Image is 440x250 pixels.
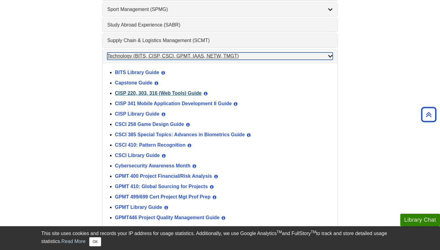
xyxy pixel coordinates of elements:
a: Supply Chain & Logistics Management (SCMT) [107,37,333,44]
sup: TM [277,230,282,234]
a: Sport Management (SPMG) [107,6,333,13]
a: GPMT 410: Global Sourcing for Projects [115,184,208,189]
button: Library Chat [400,214,440,226]
div: This site uses cookies and records your IP address for usage statistics. Additionally, we use Goo... [41,230,399,246]
a: CSCI Library Guide [115,153,160,158]
a: GPMT446 Project Quality Management Guide [115,215,219,220]
a: CSCI 385 Special Topics: Advances in Biometrics Guide [115,132,245,137]
a: IAAS Library Guide [115,225,160,230]
a: Back to Top [419,110,438,119]
a: BITS Library Guide [115,70,159,75]
a: Cybersecurity Awareness Month [115,163,190,168]
sup: TM [311,230,316,234]
a: GPMT Library Guide [115,205,162,210]
a: Read More [61,239,86,244]
a: CISP Library Guide [115,111,159,116]
a: CISP 220, 303, 316 (Web Tools) Guide [115,91,202,96]
a: CSCI 410: Pattern Recognition [115,142,185,148]
a: CSCI 258 Game Design Guide [115,122,184,127]
a: CISP 341 Mobile Application Development II Guide [115,101,232,106]
a: GPMT 499/699 Cert Project Mgt Prof Prep [115,194,211,199]
button: Close [89,237,101,246]
a: Study Abroad Experience (SABR) [107,21,333,29]
a: Capstone Guide [115,80,152,85]
a: Technology (BITS, CISP, CSCI, GPMT, IAAS, NETW, TMGT) [107,52,333,60]
a: GPMT 400 Project Financial/Risk Analysis [115,173,212,179]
